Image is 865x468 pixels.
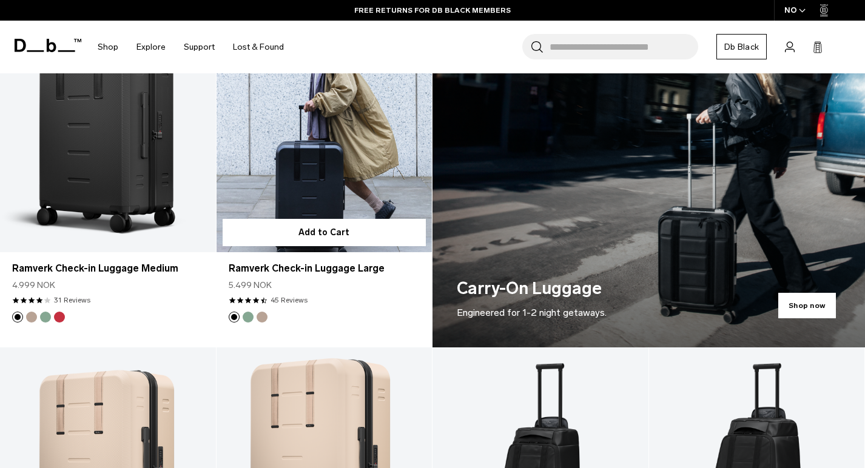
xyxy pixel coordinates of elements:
nav: Main Navigation [89,21,293,73]
a: Support [184,25,215,69]
button: Fogbow Beige [26,312,37,323]
a: 45 reviews [271,295,308,306]
a: Ramverk Check-in Luggage Medium [12,261,204,276]
span: 5.499 NOK [229,279,272,292]
a: 31 reviews [54,295,90,306]
a: Explore [136,25,166,69]
button: Black Out [12,312,23,323]
button: Green Ray [40,312,51,323]
button: Add to Cart [223,219,426,246]
span: 4.999 NOK [12,279,55,292]
button: Fogbow Beige [257,312,268,323]
a: Lost & Found [233,25,284,69]
a: Shop [98,25,118,69]
button: Black Out [229,312,240,323]
a: Ramverk Check-in Luggage Large [229,261,420,276]
a: Ramverk Check-in Luggage Large [217,13,432,252]
button: Green Ray [243,312,254,323]
button: Sprite Lightning Red [54,312,65,323]
a: Db Black [716,34,767,59]
a: FREE RETURNS FOR DB BLACK MEMBERS [354,5,511,16]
